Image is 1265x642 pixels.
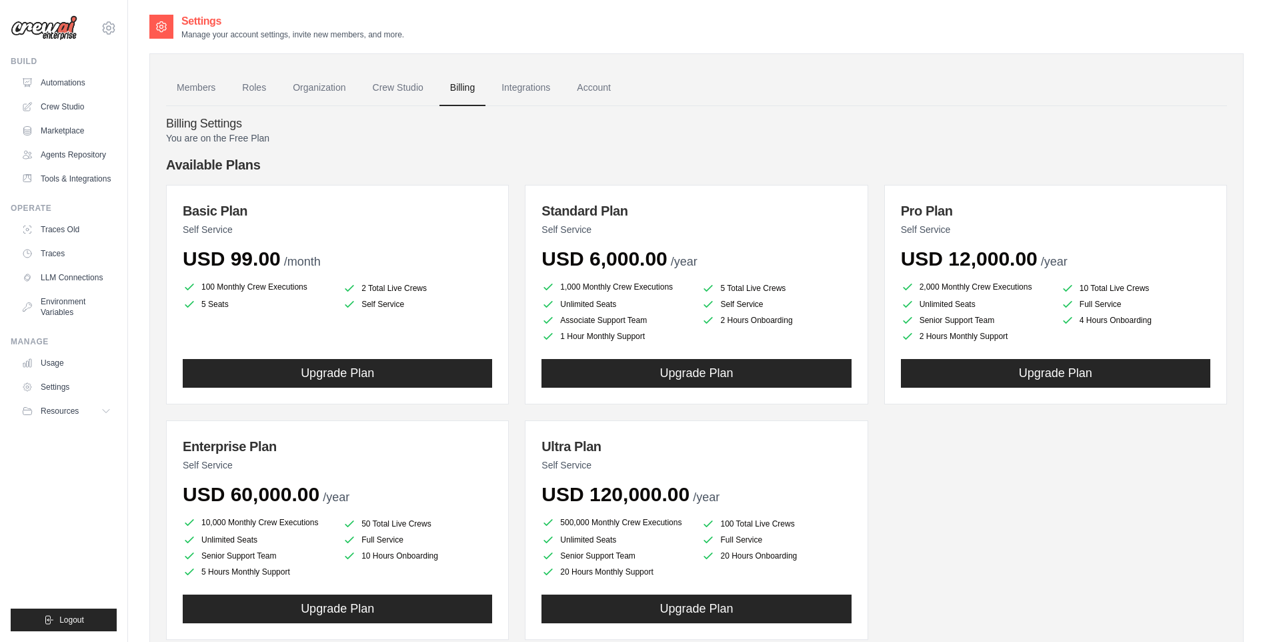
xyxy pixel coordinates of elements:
li: 2 Hours Monthly Support [901,330,1050,343]
a: Account [566,70,621,106]
a: Integrations [491,70,561,106]
a: Roles [231,70,277,106]
button: Logout [11,609,117,631]
span: USD 99.00 [183,248,281,270]
button: Resources [16,400,117,422]
li: 50 Total Live Crews [343,517,492,531]
span: /month [284,255,321,268]
a: Organization [282,70,356,106]
li: Unlimited Seats [183,533,332,547]
span: /year [693,491,720,504]
li: Senior Support Team [541,549,691,563]
li: Self Service [343,298,492,311]
button: Upgrade Plan [183,595,492,623]
span: /year [671,255,698,268]
a: Agents Repository [16,144,117,166]
div: Operate [11,203,117,214]
div: Build [11,56,117,67]
h4: Available Plans [166,155,1227,174]
h3: Pro Plan [901,202,1210,220]
li: Senior Support Team [183,549,332,563]
li: Full Service [343,533,492,547]
span: USD 12,000.00 [901,248,1038,270]
a: Traces [16,243,117,264]
li: 10,000 Monthly Crew Executions [183,515,332,531]
li: 10 Total Live Crews [1061,282,1210,295]
li: Unlimited Seats [541,298,691,311]
p: Self Service [183,223,492,236]
li: 20 Hours Onboarding [702,549,851,563]
a: Members [166,70,226,106]
li: 100 Monthly Crew Executions [183,279,332,295]
span: USD 6,000.00 [541,248,667,270]
a: Crew Studio [362,70,434,106]
a: Settings [16,376,117,398]
p: Self Service [541,458,851,472]
li: 5 Seats [183,298,332,311]
a: Billing [439,70,485,106]
li: 10 Hours Onboarding [343,549,492,563]
li: Unlimited Seats [901,298,1050,311]
p: Self Service [541,223,851,236]
li: 1 Hour Monthly Support [541,330,691,343]
p: You are on the Free Plan [166,131,1227,145]
button: Upgrade Plan [541,359,851,388]
h4: Billing Settings [166,117,1227,131]
h3: Basic Plan [183,202,492,220]
a: Tools & Integrations [16,168,117,190]
a: Automations [16,72,117,93]
li: Full Service [702,533,851,547]
p: Manage your account settings, invite new members, and more. [181,29,404,40]
p: Self Service [183,458,492,472]
button: Upgrade Plan [183,359,492,388]
span: /year [323,491,349,504]
li: 5 Hours Monthly Support [183,565,332,579]
li: 20 Hours Monthly Support [541,565,691,579]
p: Self Service [901,223,1210,236]
h3: Enterprise Plan [183,437,492,456]
button: Upgrade Plan [901,359,1210,388]
li: 2 Hours Onboarding [702,314,851,327]
li: 100 Total Live Crews [702,517,851,531]
li: Unlimited Seats [541,533,691,547]
span: /year [1041,255,1068,268]
a: Marketplace [16,120,117,141]
span: USD 60,000.00 [183,483,319,505]
span: Resources [41,406,79,416]
a: Traces Old [16,219,117,240]
div: Manage [11,336,117,347]
li: Associate Support Team [541,314,691,327]
li: 2 Total Live Crews [343,282,492,295]
li: Self Service [702,298,851,311]
li: 500,000 Monthly Crew Executions [541,515,691,531]
li: 5 Total Live Crews [702,282,851,295]
li: Full Service [1061,298,1210,311]
span: USD 120,000.00 [541,483,690,505]
h3: Standard Plan [541,202,851,220]
a: Environment Variables [16,291,117,323]
a: Usage [16,352,117,374]
img: Logo [11,15,77,41]
li: 1,000 Monthly Crew Executions [541,279,691,295]
a: LLM Connections [16,267,117,288]
button: Upgrade Plan [541,595,851,623]
li: 2,000 Monthly Crew Executions [901,279,1050,295]
li: Senior Support Team [901,314,1050,327]
a: Crew Studio [16,96,117,117]
li: 4 Hours Onboarding [1061,314,1210,327]
h2: Settings [181,13,404,29]
h3: Ultra Plan [541,437,851,456]
span: Logout [59,615,84,625]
